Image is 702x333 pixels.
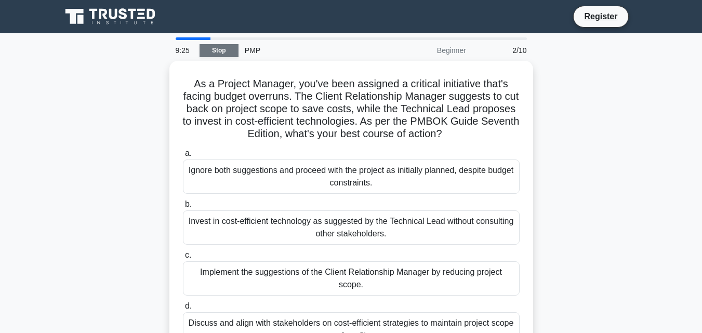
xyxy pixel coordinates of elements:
[185,250,191,259] span: c.
[183,159,520,194] div: Ignore both suggestions and proceed with the project as initially planned, despite budget constra...
[239,40,381,61] div: PMP
[472,40,533,61] div: 2/10
[185,199,192,208] span: b.
[200,44,239,57] a: Stop
[183,210,520,245] div: Invest in cost-efficient technology as suggested by the Technical Lead without consulting other s...
[185,149,192,157] span: a.
[169,40,200,61] div: 9:25
[182,77,521,141] h5: As a Project Manager, you've been assigned a critical initiative that's facing budget overruns. T...
[183,261,520,296] div: Implement the suggestions of the Client Relationship Manager by reducing project scope.
[578,10,624,23] a: Register
[381,40,472,61] div: Beginner
[185,301,192,310] span: d.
